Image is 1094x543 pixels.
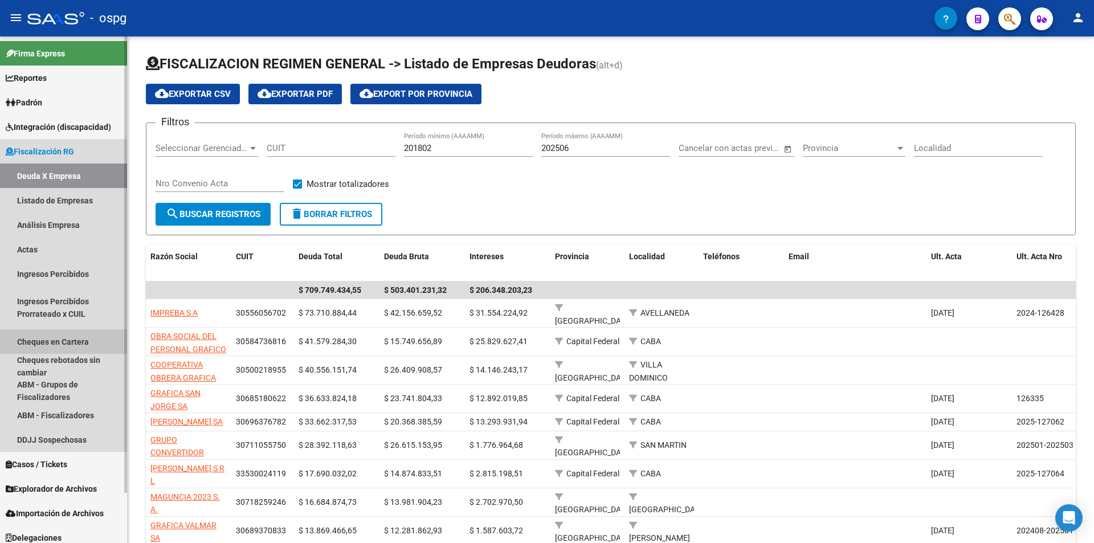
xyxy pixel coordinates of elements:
[231,244,294,282] datatable-header-cell: CUIT
[384,337,442,346] span: $ 15.749.656,89
[299,394,357,403] span: $ 36.633.824,18
[156,143,248,153] span: Seleccionar Gerenciador
[6,145,74,158] span: Fiscalización RG
[384,440,442,450] span: $ 26.615.153,95
[280,203,382,226] button: Borrar Filtros
[931,417,954,426] span: [DATE]
[470,469,523,478] span: $ 2.815.198,51
[166,207,179,221] mat-icon: search
[384,469,442,478] span: $ 14.874.833,51
[290,209,372,219] span: Borrar Filtros
[629,252,665,261] span: Localidad
[166,209,260,219] span: Buscar Registros
[384,394,442,403] span: $ 23.741.804,33
[258,87,271,100] mat-icon: cloud_download
[236,337,286,346] span: 30584736816
[703,252,740,261] span: Teléfonos
[550,244,624,282] datatable-header-cell: Provincia
[384,252,429,261] span: Deuda Bruta
[9,11,23,25] mat-icon: menu
[155,89,231,99] span: Exportar CSV
[307,177,389,191] span: Mostrar totalizadores
[640,308,689,317] span: AVELLANEDA
[150,332,226,354] span: OBRA SOCIAL DEL PERSONAL GRAFICO
[566,394,619,403] span: Capital Federal
[784,244,926,282] datatable-header-cell: Email
[566,337,619,346] span: Capital Federal
[566,417,619,426] span: Capital Federal
[470,440,523,450] span: $ 1.776.964,68
[299,526,357,535] span: $ 13.869.466,65
[379,244,465,282] datatable-header-cell: Deuda Bruta
[156,114,195,130] h3: Filtros
[6,72,47,84] span: Reportes
[360,87,373,100] mat-icon: cloud_download
[1071,11,1085,25] mat-icon: person
[931,469,954,478] span: [DATE]
[290,207,304,221] mat-icon: delete
[803,143,895,153] span: Provincia
[555,448,632,457] span: [GEOGRAPHIC_DATA]
[470,417,528,426] span: $ 13.293.931,94
[146,244,231,282] datatable-header-cell: Razón Social
[640,394,661,403] span: CABA
[781,142,794,156] button: Open calendar
[150,464,224,486] span: [PERSON_NAME] S R L
[931,440,954,450] span: [DATE]
[299,440,357,450] span: $ 28.392.118,63
[1017,252,1062,261] span: Ult. Acta Nro
[236,469,286,478] span: 33530024119
[629,533,690,542] span: [PERSON_NAME]
[384,497,442,507] span: $ 13.981.904,23
[299,417,357,426] span: $ 33.662.317,53
[236,497,286,507] span: 30718259246
[150,521,217,543] span: GRAFICA VALMAR SA
[1017,440,1073,450] span: 202501-202503
[931,394,954,403] span: [DATE]
[640,440,687,450] span: SAN MARTIN
[470,285,532,295] span: $ 206.348.203,23
[470,337,528,346] span: $ 25.829.627,41
[1017,469,1064,478] span: 2025-127064
[150,360,223,434] span: COOPERATIVA OBRERA GRAFICA TALLERES ARGENTINOS (C.O.G.T.A.L.) DE TRABAJO LIMITADA
[640,417,661,426] span: CABA
[236,394,286,403] span: 30685180622
[624,244,699,282] datatable-header-cell: Localidad
[465,244,550,282] datatable-header-cell: Intereses
[150,389,201,411] span: GRAFICA SAN JORGE SA
[640,337,661,346] span: CABA
[555,533,632,542] span: [GEOGRAPHIC_DATA]
[294,244,379,282] datatable-header-cell: Deuda Total
[470,526,523,535] span: $ 1.587.603,72
[6,507,104,520] span: Importación de Archivos
[236,440,286,450] span: 30711055750
[299,497,357,507] span: $ 16.684.874,73
[299,285,361,295] span: $ 709.749.434,55
[1017,308,1064,317] span: 2024-126428
[1017,417,1064,426] span: 2025-127062
[156,203,271,226] button: Buscar Registros
[150,308,198,317] span: IMPREBA S A
[236,526,286,535] span: 30689370833
[640,469,661,478] span: CABA
[360,89,472,99] span: Export por Provincia
[596,60,623,71] span: (alt+d)
[384,526,442,535] span: $ 12.281.862,93
[236,417,286,426] span: 30696376782
[150,492,220,515] span: MAGUNCIA 2023 S. A.
[150,435,213,471] span: GRUPO CONVERTIDOR PAPELERO S.R.L.
[555,316,632,325] span: [GEOGRAPHIC_DATA]
[629,505,706,527] span: [GEOGRAPHIC_DATA][PERSON_NAME]
[248,84,342,104] button: Exportar PDF
[150,252,198,261] span: Razón Social
[150,417,223,426] span: [PERSON_NAME] SA
[470,308,528,317] span: $ 31.554.224,92
[6,121,111,133] span: Integración (discapacidad)
[6,47,65,60] span: Firma Express
[258,89,333,99] span: Exportar PDF
[555,252,589,261] span: Provincia
[236,365,286,374] span: 30500218955
[470,252,504,261] span: Intereses
[1055,504,1083,532] div: Open Intercom Messenger
[699,244,784,282] datatable-header-cell: Teléfonos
